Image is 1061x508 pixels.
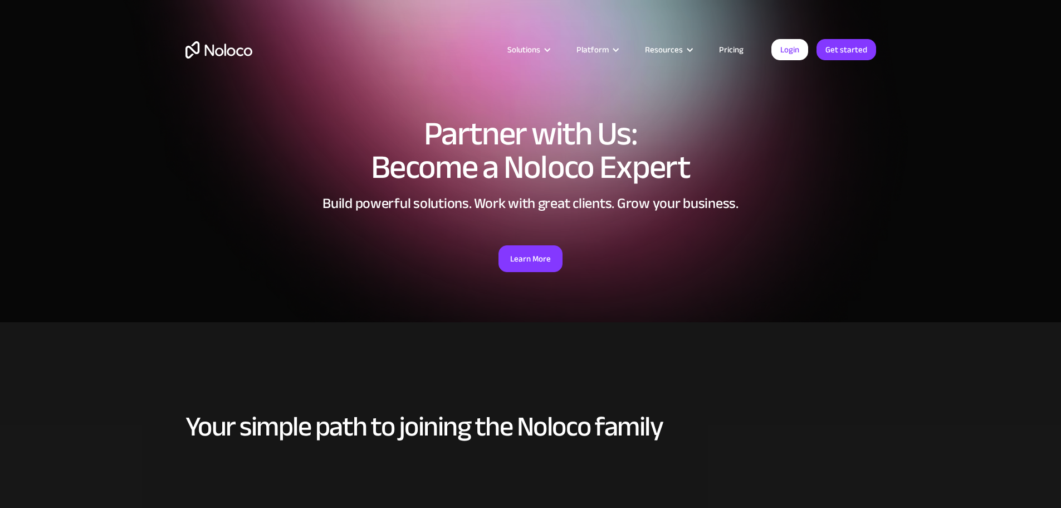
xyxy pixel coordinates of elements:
[185,41,252,59] a: home
[816,39,876,60] a: Get started
[185,117,876,184] h1: Partner with Us: Become a Noloco Expert
[185,412,876,442] h2: Your simple path to joining the Noloco family
[705,42,757,57] a: Pricing
[576,42,609,57] div: Platform
[322,190,739,217] strong: Build powerful solutions. Work with great clients. Grow your business.
[563,42,631,57] div: Platform
[507,42,540,57] div: Solutions
[771,39,808,60] a: Login
[631,42,705,57] div: Resources
[498,245,563,272] a: Learn More
[493,42,563,57] div: Solutions
[645,42,683,57] div: Resources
